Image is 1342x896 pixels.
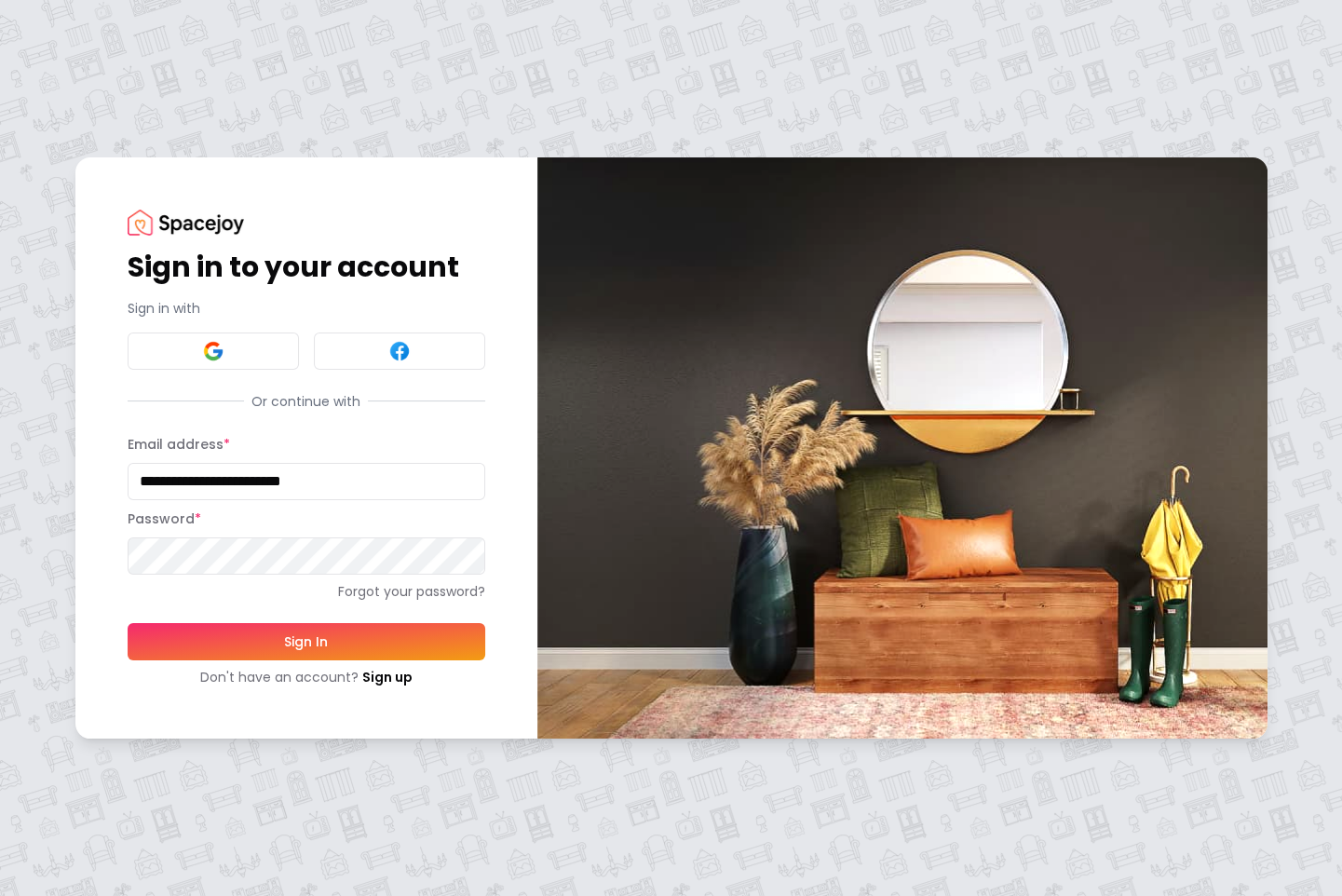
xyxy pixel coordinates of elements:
label: Email address [128,435,230,454]
h1: Sign in to your account [128,251,485,284]
p: Sign in with [128,299,485,318]
img: banner [537,157,1267,738]
a: Sign up [362,668,413,686]
a: Forgot your password? [128,582,485,601]
span: Or continue with [244,392,368,411]
div: Don't have an account? [128,668,485,686]
img: Google signin [202,340,224,362]
button: Sign In [128,623,485,660]
img: Spacejoy Logo [128,210,244,235]
img: Facebook signin [388,340,411,362]
label: Password [128,509,201,528]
